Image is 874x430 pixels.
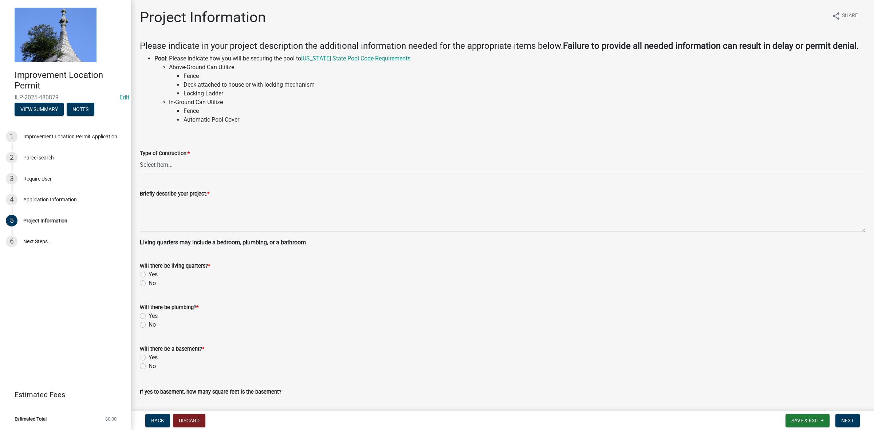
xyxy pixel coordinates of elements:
label: Will there be plumbing? [140,305,198,310]
li: Deck attached to house or with locking mechanism [184,80,865,89]
wm-modal-confirm: Summary [15,107,64,113]
li: Automatic Pool Cover [184,115,865,124]
label: Briefly describe your project: [140,192,209,197]
img: Decatur County, Indiana [15,8,97,62]
li: Locking Ladder [184,89,865,98]
div: Require User [23,176,52,181]
label: Will there be living quarters? [140,264,210,269]
a: Estimated Fees [6,387,119,402]
span: Save & Exit [791,418,819,423]
a: Edit [119,94,129,101]
label: Yes [149,353,158,362]
div: Project Information [23,218,67,223]
button: Discard [173,414,205,427]
label: Type of Contruction: [140,151,190,156]
div: 6 [6,236,17,247]
div: Application Information [23,197,77,202]
div: 3 [6,173,17,185]
li: In-Ground Can Utilize [169,98,865,124]
label: Yes [149,270,158,279]
button: View Summary [15,103,64,116]
label: Will there be a basement? [140,347,204,352]
label: Yes [149,312,158,320]
wm-modal-confirm: Notes [67,107,94,113]
h4: Improvement Location Permit [15,70,125,91]
div: 4 [6,194,17,205]
button: Notes [67,103,94,116]
button: Back [145,414,170,427]
div: 2 [6,152,17,163]
span: ILP-2025-480879 [15,94,117,101]
li: Above-Ground Can Utilize [169,63,865,98]
div: Parcel search [23,155,54,160]
li: : Please indicate how you will be securing the pool to [154,54,865,124]
button: Save & Exit [786,414,830,427]
label: No [149,362,156,371]
a: [US_STATE] State Pool Code Requirements [301,55,410,62]
strong: Pool [154,55,166,62]
button: Next [835,414,860,427]
span: Estimated Total [15,417,47,421]
h1: Project Information [140,9,266,26]
wm-modal-confirm: Edit Application Number [119,94,129,101]
div: Improvement Location Permit Application [23,134,117,139]
li: Fence [184,107,865,115]
label: If yes to basement, how many square feet is the basement? [140,390,282,395]
i: share [832,12,840,20]
li: Fence [184,72,865,80]
strong: Failure to provide all needed information can result in delay or permit denial. [563,41,859,51]
div: 5 [6,215,17,226]
h4: Please indicate in your project description the additional information needed for the appropriate... [140,41,865,51]
button: shareShare [826,9,864,23]
span: $0.00 [105,417,117,421]
span: Back [151,418,164,423]
span: Share [842,12,858,20]
div: 1 [6,131,17,142]
span: Next [841,418,854,423]
label: No [149,279,156,288]
strong: Living quarters may include a bedroom, plumbing, or a bathroom [140,239,306,246]
label: No [149,320,156,329]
